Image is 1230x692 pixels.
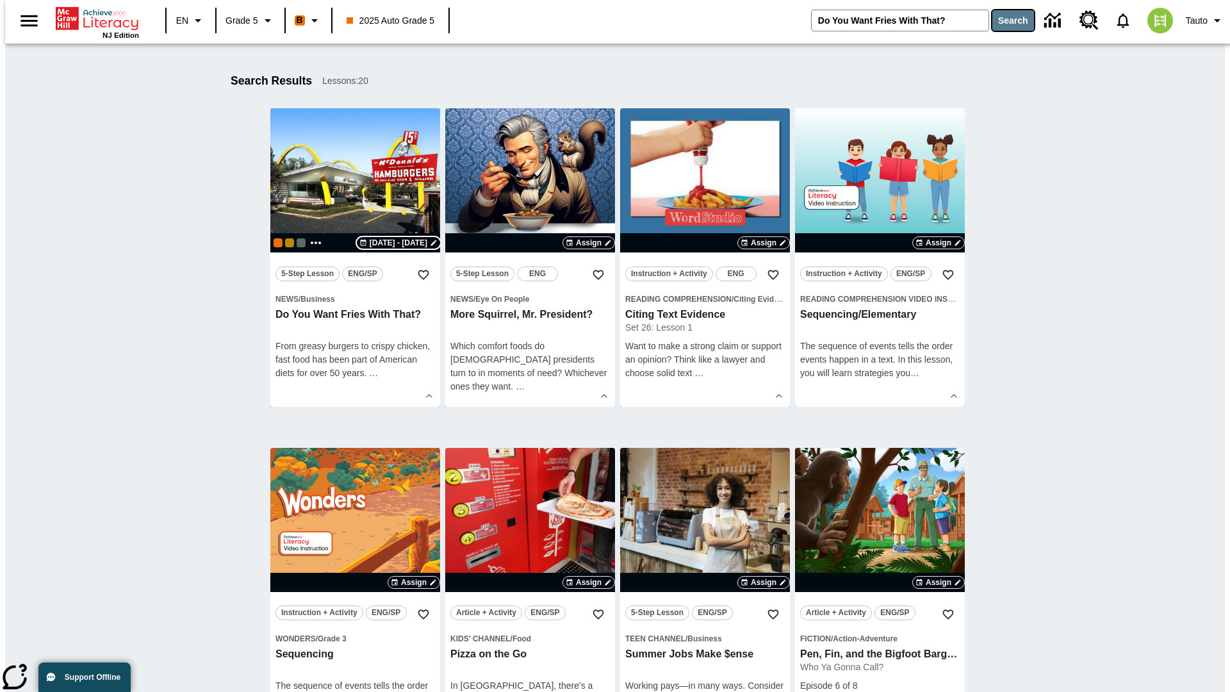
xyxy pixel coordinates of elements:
[737,236,790,249] button: Assign Choose Dates
[937,263,960,286] button: Add to Favorites
[456,267,509,281] span: 5-Step Lesson
[625,605,689,620] button: 5-Step Lesson
[587,263,610,286] button: Add to Favorites
[762,263,785,286] button: Add to Favorites
[275,308,435,322] h3: Do You Want Fries With That?
[220,9,281,32] button: Grade: Grade 5, Select a grade
[275,295,299,304] span: News
[170,9,211,32] button: Language: EN, Select a language
[275,605,363,620] button: Instruction + Activity
[297,12,303,28] span: B
[357,237,440,249] button: Sep 23 - Sep 23 Choose Dates
[812,10,988,31] input: search field
[625,634,685,643] span: Teen Channel
[412,263,435,286] button: Add to Favorites
[275,267,340,281] button: 5-Step Lesson
[56,6,139,31] a: Home
[372,606,400,620] span: ENG/SP
[450,308,610,322] h3: More Squirrel, Mr. President?
[728,267,744,281] span: ENG
[1147,8,1173,33] img: avatar image
[732,295,734,304] span: /
[800,292,960,306] span: Topic: Reading Comprehension Video Instruction/null
[896,267,925,281] span: ENG/SP
[225,14,258,28] span: Grade 5
[769,386,789,406] button: Show Details
[512,634,531,643] span: Food
[274,238,283,247] div: Current Class
[275,648,435,661] h3: Sequencing
[38,663,131,692] button: Support Offline
[833,634,898,643] span: Action-Adventure
[450,632,610,645] span: Topic: Kids' Channel/Food
[912,236,965,249] button: Assign Choose Dates
[412,603,435,626] button: Add to Favorites
[285,238,294,247] div: New 2025 class
[322,74,368,88] span: Lessons : 20
[890,267,931,281] button: ENG/SP
[1072,3,1106,38] a: Resource Center, Will open in new tab
[926,577,951,588] span: Assign
[625,340,785,380] div: Want to make a strong claim or support an opinion? Think like a lawyer and choose solid text
[475,295,529,304] span: Eye On People
[275,632,435,645] span: Topic: Wonders/Grade 3
[65,673,120,682] span: Support Offline
[270,108,440,407] div: lesson details
[369,368,378,378] span: …
[800,295,987,304] span: Reading Comprehension Video Instruction
[347,14,435,28] span: 2025 Auto Grade 5
[576,237,602,249] span: Assign
[944,386,963,406] button: Show Details
[562,576,615,589] button: Assign Choose Dates
[751,237,776,249] span: Assign
[800,267,888,281] button: Instruction + Activity
[625,292,785,306] span: Topic: Reading Comprehension/Citing Evidence
[525,605,566,620] button: ENG/SP
[905,368,910,378] span: u
[874,605,915,620] button: ENG/SP
[1140,4,1181,37] button: Select a new avatar
[450,340,610,393] div: Which comfort foods do [DEMOGRAPHIC_DATA] presidents turn to in moments of need? Whichever ones t...
[450,648,610,661] h3: Pizza on the Go
[342,267,383,281] button: ENG/SP
[450,267,514,281] button: 5-Step Lesson
[450,634,511,643] span: Kids' Channel
[625,308,785,322] h3: Citing Text Evidence
[297,238,306,247] div: OL 2025 Auto Grade 6
[910,368,919,378] span: …
[698,606,726,620] span: ENG/SP
[1037,3,1072,38] a: Data Center
[1106,4,1140,37] a: Notifications
[831,634,833,643] span: /
[800,648,960,661] h3: Pen, Fin, and the Bigfoot Bargain: Episode 6
[517,267,558,281] button: ENG
[800,605,872,620] button: Article + Activity
[992,10,1034,31] button: Search
[625,632,785,645] span: Topic: Teen Channel/Business
[530,606,559,620] span: ENG/SP
[275,340,435,380] div: From greasy burgers to crispy chicken, fast food has been part of American diets for over 50 years.
[912,576,965,589] button: Assign Choose Dates
[473,295,475,304] span: /
[625,267,713,281] button: Instruction + Activity
[620,108,790,407] div: lesson details
[685,634,687,643] span: /
[102,31,139,39] span: NJ Edition
[450,292,610,306] span: Topic: News/Eye On People
[370,237,427,249] span: [DATE] - [DATE]
[800,634,831,643] span: Fiction
[318,634,347,643] span: Grade 3
[716,267,757,281] button: ENG
[456,606,516,620] span: Article + Activity
[694,368,703,378] span: …
[281,267,334,281] span: 5-Step Lesson
[308,235,324,251] button: Show more classes
[316,634,318,643] span: /
[926,237,951,249] span: Assign
[511,634,512,643] span: /
[299,295,300,304] span: /
[800,340,960,380] div: The sequence of events tells the order events happen in a text. In this lesson, you will learn st...
[806,606,866,620] span: Article + Activity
